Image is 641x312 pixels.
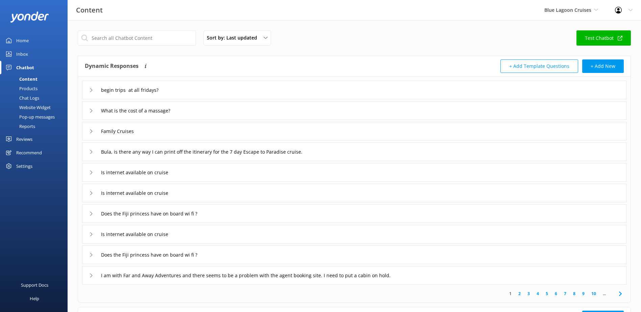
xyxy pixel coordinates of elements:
a: Products [4,84,68,93]
div: Chatbot [16,61,34,74]
input: Search all Chatbot Content [78,30,196,46]
div: Recommend [16,146,42,159]
a: 1 [506,290,515,297]
a: 5 [542,290,551,297]
button: + Add New [582,59,624,73]
a: 3 [524,290,533,297]
div: Products [4,84,38,93]
div: Content [4,74,38,84]
a: Test Chatbot [576,30,631,46]
a: Website Widget [4,103,68,112]
a: Pop-up messages [4,112,68,122]
a: Reports [4,122,68,131]
a: 6 [551,290,561,297]
a: 8 [570,290,579,297]
a: 7 [561,290,570,297]
div: Help [30,292,39,305]
div: Chat Logs [4,93,39,103]
div: Home [16,34,29,47]
a: 9 [579,290,588,297]
span: Sort by: Last updated [207,34,261,42]
a: 2 [515,290,524,297]
img: yonder-white-logo.png [10,11,49,23]
div: Reports [4,122,35,131]
a: Content [4,74,68,84]
div: Inbox [16,47,28,61]
a: 10 [588,290,599,297]
span: Blue Lagoon Cruises [544,7,591,13]
div: Support Docs [21,278,48,292]
span: ... [599,290,609,297]
div: Reviews [16,132,32,146]
a: 4 [533,290,542,297]
a: Chat Logs [4,93,68,103]
div: Website Widget [4,103,51,112]
div: Settings [16,159,32,173]
h3: Content [76,5,103,16]
button: + Add Template Questions [500,59,578,73]
div: Pop-up messages [4,112,55,122]
h4: Dynamic Responses [85,59,139,73]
